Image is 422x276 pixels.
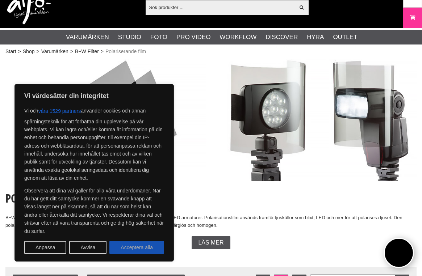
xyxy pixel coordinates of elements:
div: Vi värdesätter din integritet [14,84,174,262]
span: > [70,48,73,55]
p: Vi värdesätter din integritet [24,92,164,100]
span: > [101,48,104,55]
a: Workflow [220,33,256,42]
input: Sök produkter ... [146,2,295,13]
span: Läs mer [198,239,223,246]
p: Observera att dina val gäller för alla våra underdomäner. När du har gett ditt samtycke kommer en... [24,187,164,235]
a: Start [5,48,16,55]
img: Annons:001 ban-bwf-polgels-001.jpg [5,59,206,181]
a: Foto [150,33,167,42]
a: Shop [23,48,35,55]
button: Acceptera alla [109,241,164,254]
button: Avvisa [69,241,106,254]
a: Pro Video [176,33,210,42]
a: Studio [118,33,141,42]
p: Vi och använder cookies och annan spårningsteknik för att förbättra din upplevelse på vår webbpla... [24,105,164,182]
img: Annons:002 ban-bwf-polgels-002.jpg [216,59,417,181]
button: Anpassa [24,241,66,254]
a: Discover [266,33,298,42]
a: Outlet [333,33,357,42]
span: Polariserande film [105,48,146,55]
h1: Polariserande Film | B+W Filter [5,190,417,206]
span: > [36,48,39,55]
button: våra 1529 partners [38,105,81,118]
a: Varumärken [41,48,68,55]
a: Varumärken [66,33,109,42]
a: B+W Filter [75,48,99,55]
a: Hyra [307,33,324,42]
p: B+W Polariserande Film, Linjär, för ljuskällor som studioblixtar, speedlights och LED armaturer. ... [5,214,417,229]
span: > [18,48,21,55]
